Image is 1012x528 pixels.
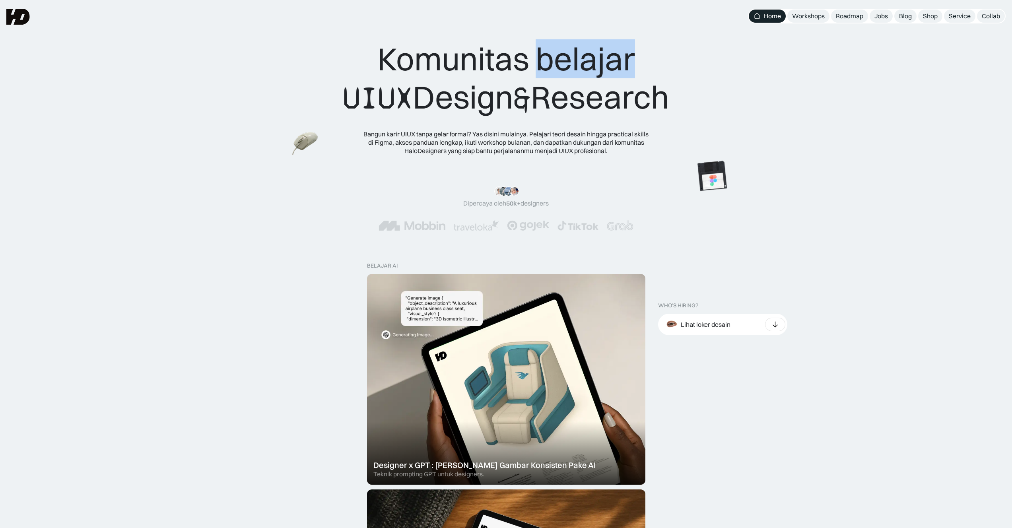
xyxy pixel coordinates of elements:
a: Designer x GPT : [PERSON_NAME] Gambar Konsisten Pake AITeknik prompting GPT untuk designers. [367,274,645,485]
div: Collab [982,12,1000,20]
span: 50k+ [506,199,521,207]
a: Service [944,10,975,23]
a: Blog [894,10,917,23]
a: Roadmap [831,10,868,23]
div: WHO’S HIRING? [658,302,698,309]
a: Home [749,10,786,23]
div: Roadmap [836,12,863,20]
div: Jobs [874,12,888,20]
a: Collab [977,10,1005,23]
div: Lihat loker desain [681,320,730,329]
a: Workshops [787,10,829,23]
span: UIUX [343,79,413,117]
div: Komunitas belajar Design Research [343,40,669,117]
div: belajar ai [367,262,398,269]
div: Dipercaya oleh designers [463,199,549,208]
div: Workshops [792,12,825,20]
span: & [513,79,531,117]
a: Shop [918,10,942,23]
div: Service [949,12,971,20]
a: Jobs [870,10,893,23]
div: Shop [923,12,938,20]
div: Home [764,12,781,20]
div: Blog [899,12,912,20]
div: Bangun karir UIUX tanpa gelar formal? Yas disini mulainya. Pelajari teori desain hingga practical... [363,130,649,155]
